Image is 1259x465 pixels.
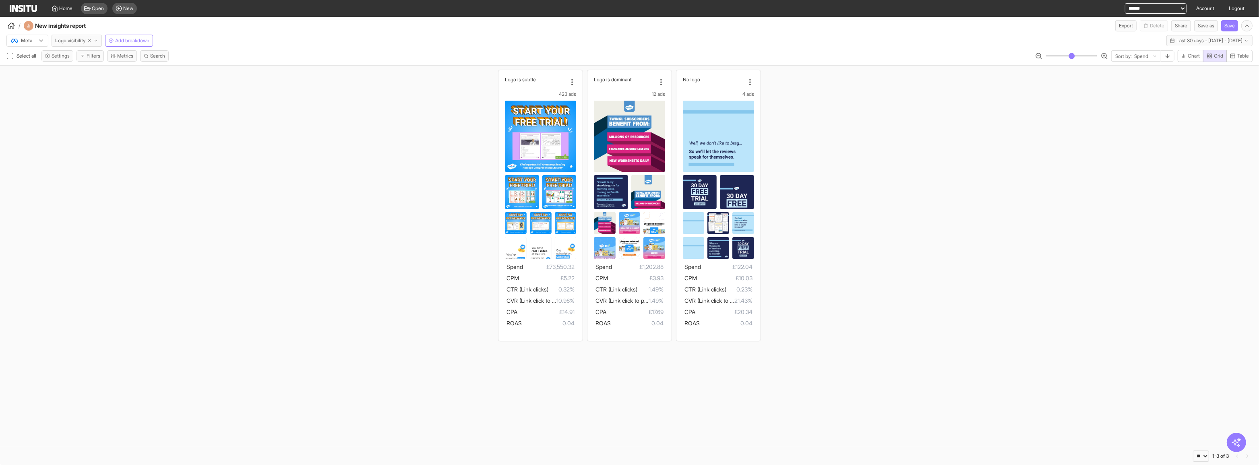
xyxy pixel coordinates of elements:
h4: New insights report [35,22,108,30]
span: CTR (Link clicks) [506,286,548,293]
span: CPM [595,275,608,281]
span: Last 30 days - [DATE] - [DATE] [1176,37,1242,44]
span: £14.91 [517,307,575,317]
span: Spend [684,263,701,270]
button: Table [1226,50,1253,62]
span: 1.49% [649,296,664,306]
span: £1,202.88 [612,262,664,272]
button: Settings [41,50,73,62]
span: £3.93 [608,273,664,283]
span: £122.04 [701,262,753,272]
span: CVR (Link click to purchase) [595,297,666,304]
span: CVR (Link click to purchase) [684,297,755,304]
span: CPA [684,308,695,315]
span: ROAS [684,320,700,327]
img: Logo [10,5,37,12]
span: Chart [1188,53,1200,59]
span: Settings [52,53,70,59]
button: Chart [1178,50,1203,62]
button: / [6,21,21,31]
span: 0.04 [522,318,575,328]
span: ROAS [506,320,522,327]
button: Grid [1203,50,1227,62]
span: Select all [17,53,38,59]
span: CTR (Link clicks) [684,286,726,293]
span: ROAS [595,320,611,327]
span: Search [150,53,165,59]
button: Add breakdown [105,35,153,47]
button: Export [1115,20,1137,31]
button: Delete [1140,20,1168,31]
div: Logo is subtle [505,76,566,83]
span: CVR (Link click to purchase) [506,297,577,304]
span: Sort by: [1115,53,1132,60]
div: Logo is dominant [594,76,655,83]
span: £17.69 [606,307,664,317]
span: 0.04 [611,318,664,328]
h2: No logo [683,76,700,83]
span: / [19,22,21,30]
button: Save [1221,20,1238,31]
span: Spend [506,263,523,270]
span: Open [92,5,104,12]
span: CPM [506,275,519,281]
button: Share [1171,20,1191,31]
span: Home [60,5,73,12]
button: Last 30 days - [DATE] - [DATE] [1166,35,1253,46]
span: CPA [595,308,606,315]
span: 10.96% [556,296,575,306]
span: CTR (Link clicks) [595,286,637,293]
span: Add breakdown [115,37,149,44]
span: 0.23% [726,285,753,294]
span: CPA [506,308,517,315]
div: 12 ads [594,91,665,97]
button: Save as [1194,20,1218,31]
h2: Logo is dominant [594,76,632,83]
span: £20.34 [695,307,753,317]
div: 4 ads [683,91,754,97]
span: Table [1237,53,1249,59]
button: Search [140,50,169,62]
span: 0.04 [700,318,753,328]
span: 1.49% [637,285,664,294]
div: 1-3 of 3 [1212,453,1229,459]
div: No logo [683,76,744,83]
span: You cannot delete a preset report. [1140,20,1168,31]
div: New insights report [24,21,108,31]
span: 0.32% [548,285,575,294]
span: 21.43% [734,296,753,306]
span: CPM [684,275,697,281]
span: £10.03 [697,273,753,283]
div: 423 ads [505,91,576,97]
button: Metrics [107,50,137,62]
button: Filters [76,50,104,62]
span: £73,550.32 [523,262,575,272]
span: Spend [595,263,612,270]
span: New [124,5,134,12]
button: Logo visibility [52,35,102,47]
span: Logo visibility [55,37,85,44]
h2: Logo is subtle [505,76,536,83]
span: £5.22 [519,273,575,283]
span: Grid [1214,53,1223,59]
